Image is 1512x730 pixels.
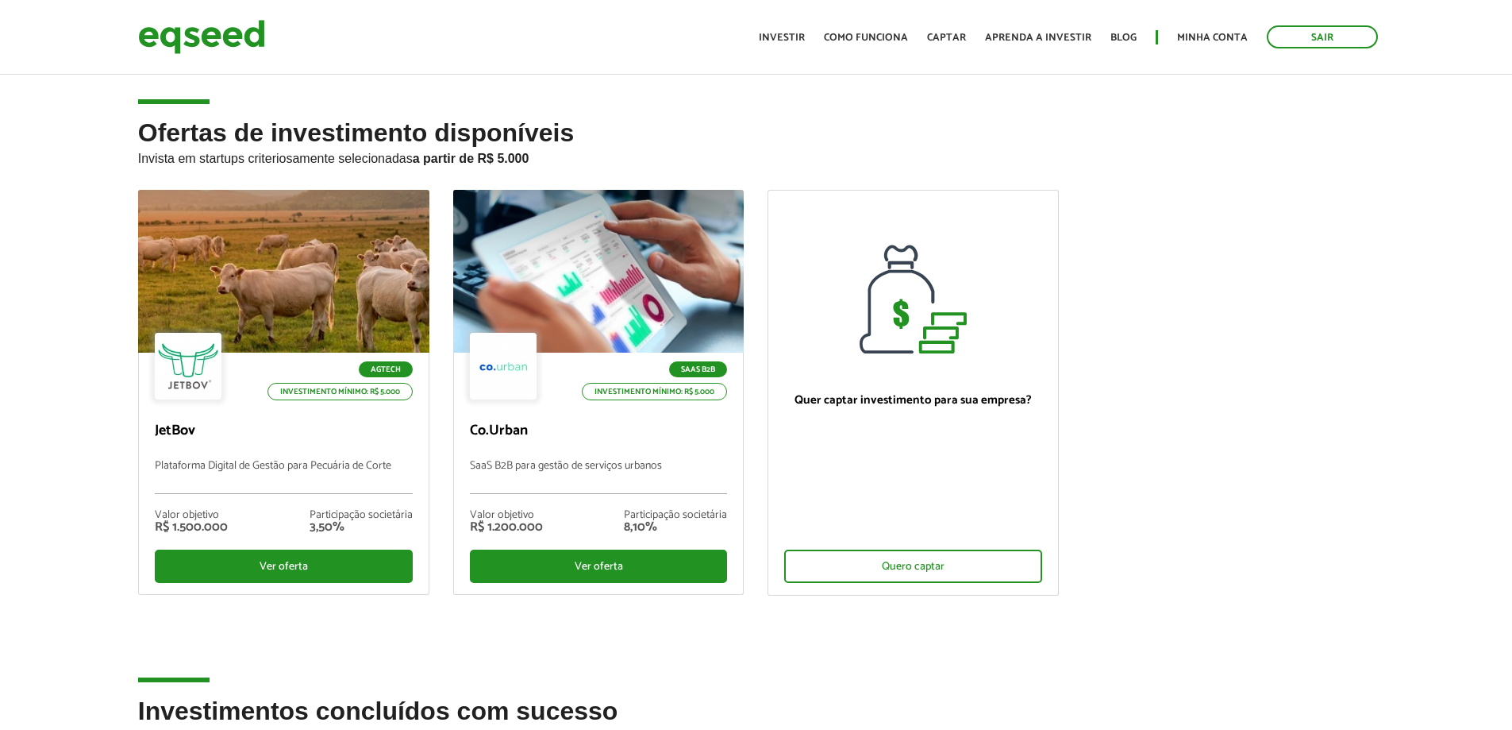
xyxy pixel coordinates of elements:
[138,190,429,595] a: Agtech Investimento mínimo: R$ 5.000 JetBov Plataforma Digital de Gestão para Pecuária de Corte V...
[470,460,728,494] p: SaaS B2B para gestão de serviços urbanos
[310,510,413,521] div: Participação societária
[927,33,966,43] a: Captar
[784,393,1042,407] p: Quer captar investimento para sua empresa?
[155,423,413,440] p: JetBov
[453,190,744,595] a: SaaS B2B Investimento mínimo: R$ 5.000 Co.Urban SaaS B2B para gestão de serviços urbanos Valor ob...
[310,521,413,534] div: 3,50%
[138,147,1375,166] p: Invista em startups criteriosamente selecionadas
[985,33,1091,43] a: Aprenda a investir
[138,119,1375,190] h2: Ofertas de investimento disponíveis
[267,383,413,400] p: Investimento mínimo: R$ 5.000
[155,510,228,521] div: Valor objetivo
[768,190,1059,596] a: Quer captar investimento para sua empresa? Quero captar
[155,521,228,534] div: R$ 1.500.000
[1267,25,1378,48] a: Sair
[413,152,529,165] strong: a partir de R$ 5.000
[582,383,727,400] p: Investimento mínimo: R$ 5.000
[1177,33,1248,43] a: Minha conta
[1110,33,1137,43] a: Blog
[470,510,543,521] div: Valor objetivo
[359,361,413,377] p: Agtech
[624,510,727,521] div: Participação societária
[784,550,1042,583] div: Quero captar
[155,460,413,494] p: Plataforma Digital de Gestão para Pecuária de Corte
[669,361,727,377] p: SaaS B2B
[470,423,728,440] p: Co.Urban
[624,521,727,534] div: 8,10%
[759,33,805,43] a: Investir
[155,550,413,583] div: Ver oferta
[470,521,543,534] div: R$ 1.200.000
[824,33,908,43] a: Como funciona
[138,16,265,58] img: EqSeed
[470,550,728,583] div: Ver oferta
